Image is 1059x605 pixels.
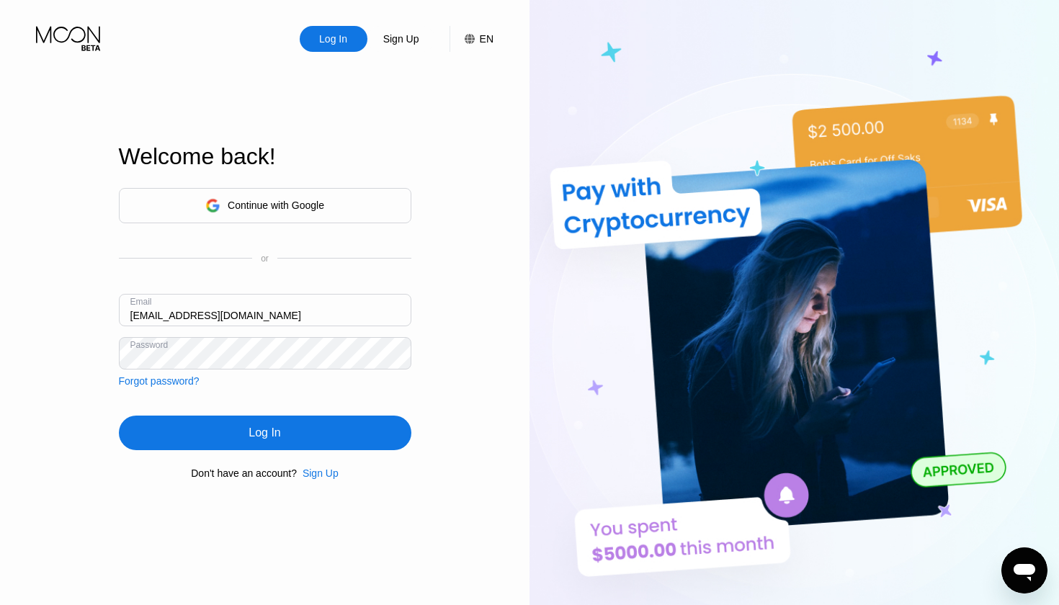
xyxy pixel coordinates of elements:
[261,254,269,264] div: or
[119,143,411,170] div: Welcome back!
[382,32,421,46] div: Sign Up
[1001,547,1047,593] iframe: Button to launch messaging window
[119,375,200,387] div: Forgot password?
[119,188,411,223] div: Continue with Google
[480,33,493,45] div: EN
[303,467,339,479] div: Sign Up
[119,416,411,450] div: Log In
[367,26,435,52] div: Sign Up
[130,297,152,307] div: Email
[228,200,324,211] div: Continue with Google
[297,467,339,479] div: Sign Up
[450,26,493,52] div: EN
[130,340,169,350] div: Password
[318,32,349,46] div: Log In
[249,426,280,440] div: Log In
[300,26,367,52] div: Log In
[191,467,297,479] div: Don't have an account?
